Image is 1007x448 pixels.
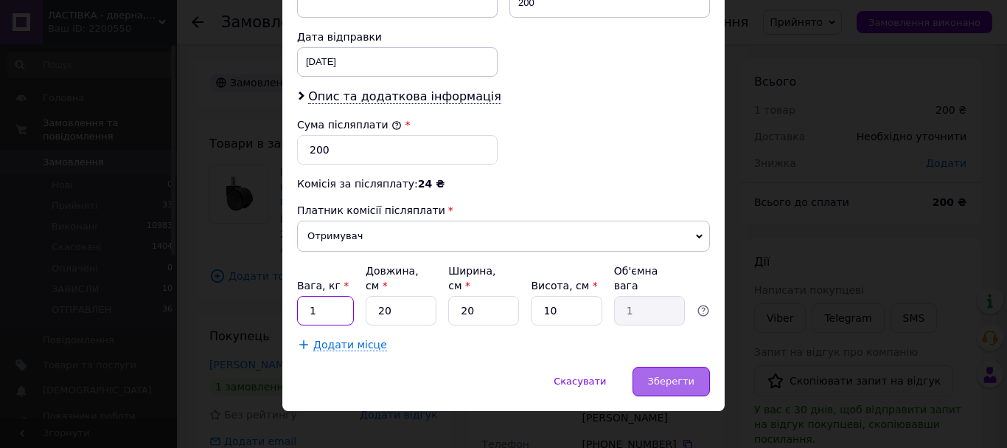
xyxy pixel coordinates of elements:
[366,265,419,292] label: Довжина, см
[554,376,606,387] span: Скасувати
[297,176,710,191] div: Комісія за післяплату:
[297,221,710,252] span: Отримувач
[297,280,349,292] label: Вага, кг
[614,263,685,293] div: Об'ємна вага
[297,119,402,131] label: Сума післяплати
[313,339,387,351] span: Додати місце
[418,178,445,190] span: 24 ₴
[531,280,597,292] label: Висота, см
[297,30,498,44] div: Дата відправки
[648,376,694,387] span: Зберегти
[448,265,495,292] label: Ширина, см
[297,204,445,216] span: Платник комісії післяплати
[308,89,501,104] span: Опис та додаткова інформація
